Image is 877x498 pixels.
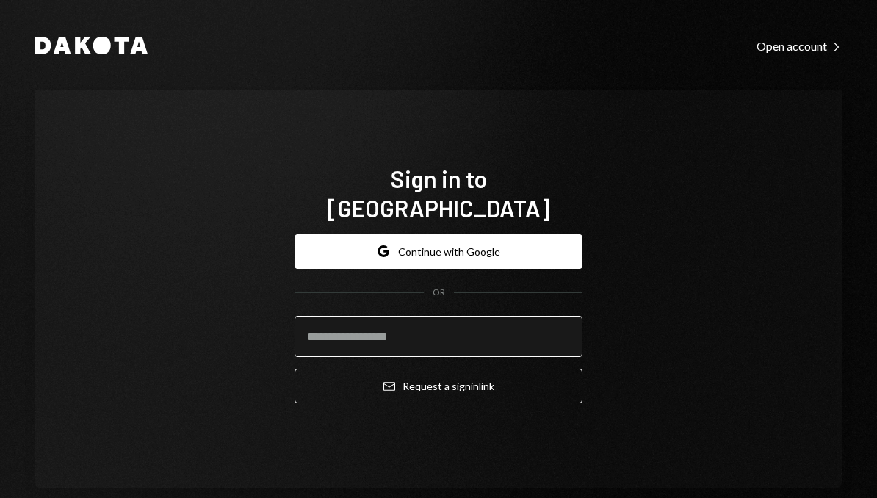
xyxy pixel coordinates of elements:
[757,37,842,54] a: Open account
[295,234,582,269] button: Continue with Google
[433,286,445,299] div: OR
[295,164,582,223] h1: Sign in to [GEOGRAPHIC_DATA]
[757,39,842,54] div: Open account
[295,369,582,403] button: Request a signinlink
